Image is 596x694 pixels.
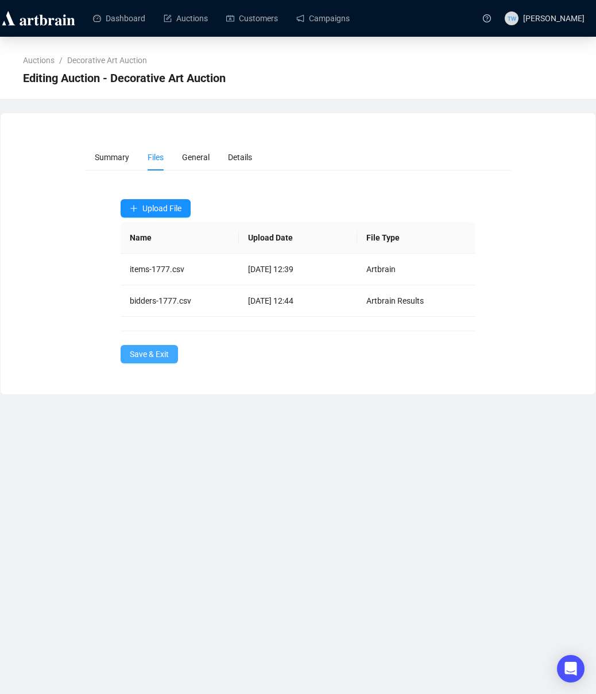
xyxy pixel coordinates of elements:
[65,54,149,67] a: Decorative Art Auction
[21,54,57,67] a: Auctions
[357,222,475,254] th: File Type
[121,199,191,218] button: Upload File
[93,3,145,33] a: Dashboard
[130,348,169,360] span: Save & Exit
[239,222,357,254] th: Upload Date
[148,153,164,162] span: Files
[508,13,516,22] span: TW
[59,54,63,67] li: /
[182,153,210,162] span: General
[228,153,252,162] span: Details
[130,204,138,212] span: plus
[95,153,129,162] span: Summary
[142,204,181,213] span: Upload File
[121,222,239,254] th: Name
[164,3,208,33] a: Auctions
[239,254,357,285] td: [DATE] 12:39
[483,14,491,22] span: question-circle
[23,69,226,87] span: Editing Auction - Decorative Art Auction
[366,265,396,274] span: Artbrain
[523,14,585,23] span: [PERSON_NAME]
[296,3,350,33] a: Campaigns
[121,345,178,363] button: Save & Exit
[557,655,585,683] div: Open Intercom Messenger
[121,254,239,285] td: items-1777.csv
[121,285,239,317] td: bidders-1777.csv
[366,296,424,305] span: Artbrain Results
[239,285,357,317] td: [DATE] 12:44
[226,3,278,33] a: Customers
